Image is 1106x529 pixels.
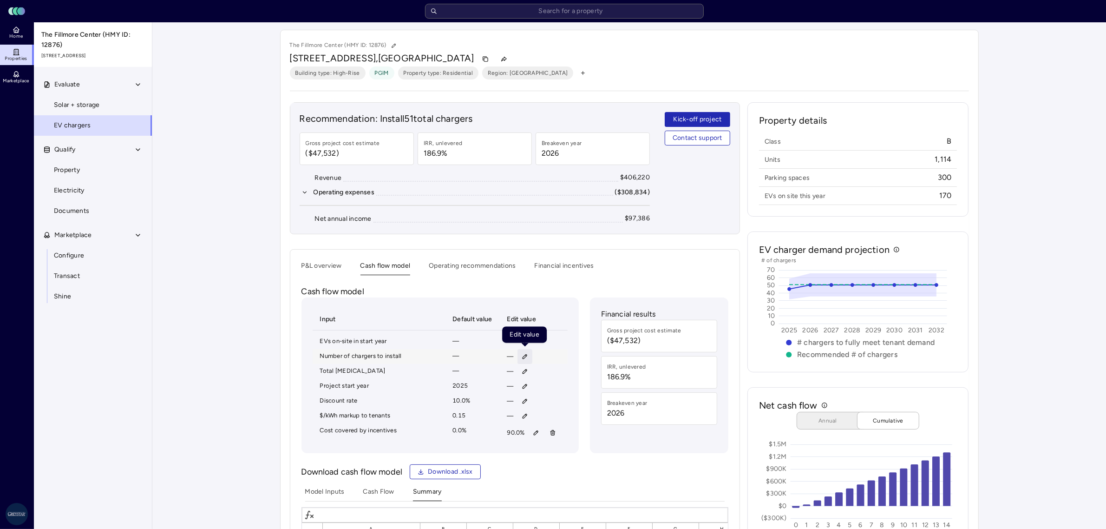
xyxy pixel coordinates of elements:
span: Region: [GEOGRAPHIC_DATA] [488,68,568,78]
span: Annual [805,416,851,425]
text: $0 [779,502,787,510]
th: Default value [445,309,499,331]
button: Summary [413,487,442,501]
div: IRR, unlevered [424,139,463,148]
a: Configure [33,245,152,266]
button: Model Inputs [305,487,345,501]
div: $97,386 [625,213,650,224]
text: ($300K) [761,515,787,522]
text: 0 [771,320,775,328]
button: Kick-off project [665,112,730,127]
td: Project start year [313,379,445,394]
span: EV chargers [54,120,91,131]
td: Cost covered by incentives [313,423,445,442]
span: [STREET_ADDRESS] [41,52,145,60]
div: Breakeven year [607,398,648,408]
span: Documents [54,206,89,216]
text: 20 [767,304,775,312]
text: # of chargers [761,257,796,264]
span: The Fillmore Center (HMY ID: 12876) [41,30,145,50]
span: Qualify [54,145,76,155]
span: Cumulative [865,416,911,425]
text: $600K [766,477,786,485]
span: [GEOGRAPHIC_DATA] [378,53,474,64]
p: The Fillmore Center (HMY ID: 12876) [290,40,400,52]
button: Operating recommendations [429,261,516,275]
h2: EV charger demand projection [759,243,890,256]
p: Cash flow model [301,285,728,298]
span: Transact [54,271,80,281]
button: P&L overview [301,261,342,275]
span: Contact support [673,133,722,143]
button: Cash Flow [363,487,394,501]
span: Shine [54,291,71,302]
div: ($308,834) [615,187,650,198]
text: 2025 [781,327,797,335]
span: Configure [54,251,84,261]
input: Search for a property [425,4,704,19]
text: Recommended # of chargers [797,350,897,359]
div: Revenue [314,173,341,183]
span: — [507,396,514,406]
button: Evaluate [34,74,153,95]
span: — [507,381,514,391]
a: Transact [33,266,152,286]
span: EVs on site this year [765,192,825,200]
button: Building type: High-Rise [290,66,366,79]
span: B [947,136,951,146]
div: Edit value [502,327,547,343]
button: Download .xlsx [410,464,481,479]
td: 10.0% [445,394,499,409]
text: 2027 [824,327,839,335]
img: Greystar AS [6,503,28,525]
span: — [507,411,514,421]
span: — [507,351,514,362]
span: Electricity [54,185,85,196]
p: Financial results [601,309,717,320]
span: Kick-off project [673,114,721,125]
span: Marketplace [3,78,29,84]
a: Solar + storage [33,95,152,115]
text: 2032 [929,327,944,335]
span: Class [765,137,781,146]
a: Shine [33,286,152,307]
button: Financial incentives [535,261,594,275]
text: 60 [767,274,775,282]
text: 2029 [865,327,881,335]
span: 186.9% [424,148,463,159]
button: Region: [GEOGRAPHIC_DATA] [482,66,573,79]
span: 186.9% [607,371,646,383]
td: 2025 [445,379,499,394]
button: Property type: Residential [398,66,479,79]
span: Solar + storage [54,100,100,110]
text: # chargers to fully meet tenant demand [797,338,935,347]
text: 2028 [844,327,860,335]
span: Units [765,155,780,164]
span: ($47,532) [607,335,681,346]
span: 170 [939,191,952,201]
span: 90.0% [507,428,525,438]
button: Qualify [34,139,153,160]
button: PGIM [369,66,394,79]
button: Cash flow model [360,261,411,275]
span: Property type: Residential [404,68,473,78]
h2: Property details [759,114,957,134]
span: Marketplace [54,230,92,240]
th: Input [313,309,445,331]
text: 2031 [908,327,923,335]
a: EV chargers [33,115,152,136]
text: 2026 [802,327,818,335]
div: Operating expenses [314,187,375,198]
div: Breakeven year [542,139,582,148]
span: Property [54,165,80,175]
text: 70 [767,266,775,274]
span: Parking spaces [765,173,810,182]
p: Download cash flow model [301,466,403,478]
text: $300K [766,490,786,498]
span: 300 [938,172,952,183]
a: Electricity [33,180,152,201]
div: Net annual income [314,214,371,224]
text: $1.5M [769,441,786,449]
text: 10 [768,312,775,320]
text: 30 [767,297,775,304]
